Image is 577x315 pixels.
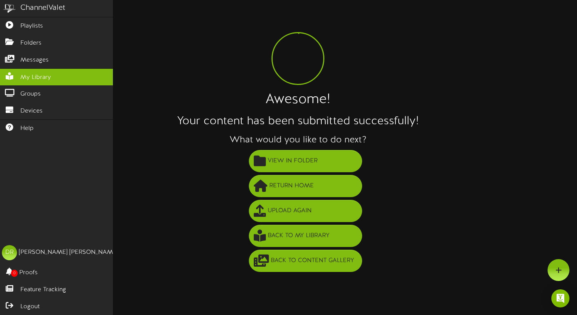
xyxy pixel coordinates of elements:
span: Messages [20,56,49,65]
h2: Your content has been submitted successfully! [19,115,577,128]
button: Back to Content Gallery [249,250,362,272]
span: 0 [11,270,18,277]
span: Devices [20,107,43,116]
div: [PERSON_NAME] [PERSON_NAME] [19,248,118,257]
h3: What would you like to do next? [19,135,577,145]
span: Back to My Library [266,230,332,242]
span: Proofs [19,269,38,277]
span: Return Home [267,180,316,192]
button: Return Home [249,175,362,197]
span: Playlists [20,22,43,31]
div: Open Intercom Messenger [551,289,569,307]
span: Upload Again [266,205,313,217]
div: DR [2,245,17,260]
button: View in Folder [249,150,362,172]
span: Help [20,124,34,133]
span: My Library [20,73,51,82]
button: Back to My Library [249,225,362,247]
span: Back to Content Gallery [269,255,356,267]
span: Groups [20,90,41,99]
h1: Awesome! [19,93,577,108]
div: ChannelValet [20,3,65,14]
button: Upload Again [249,200,362,222]
span: Folders [20,39,42,48]
span: View in Folder [266,155,319,167]
span: Logout [20,303,40,311]
span: Feature Tracking [20,286,66,294]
